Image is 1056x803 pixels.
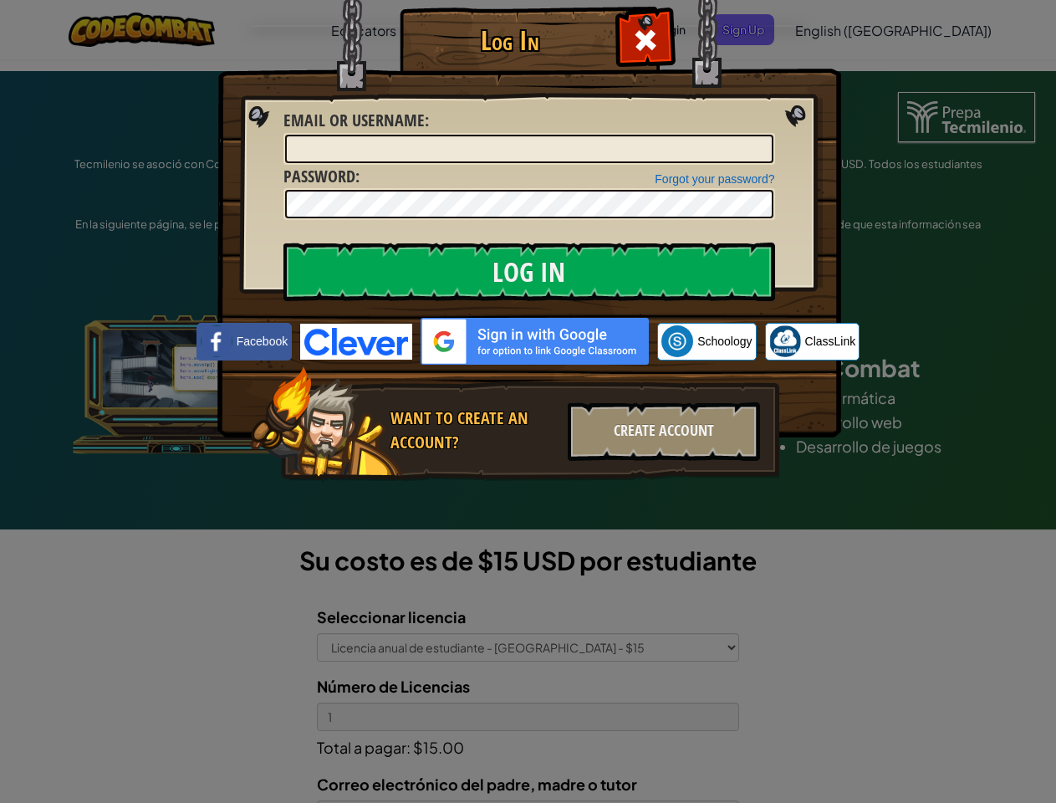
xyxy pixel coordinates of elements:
div: Create Account [568,402,760,461]
span: Facebook [237,333,288,350]
a: Forgot your password? [655,172,774,186]
img: facebook_small.png [201,325,232,357]
span: ClassLink [805,333,856,350]
label: : [283,165,360,189]
label: : [283,109,429,133]
img: schoology.png [661,325,693,357]
input: Log In [283,243,775,301]
h1: Log In [404,26,617,55]
span: Password [283,165,355,187]
span: Email or Username [283,109,425,131]
img: clever-logo-blue.png [300,324,412,360]
span: Schoology [697,333,752,350]
img: gplus_sso_button2.svg [421,318,649,365]
div: Want to create an account? [390,407,558,454]
img: classlink-logo-small.png [769,325,801,357]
